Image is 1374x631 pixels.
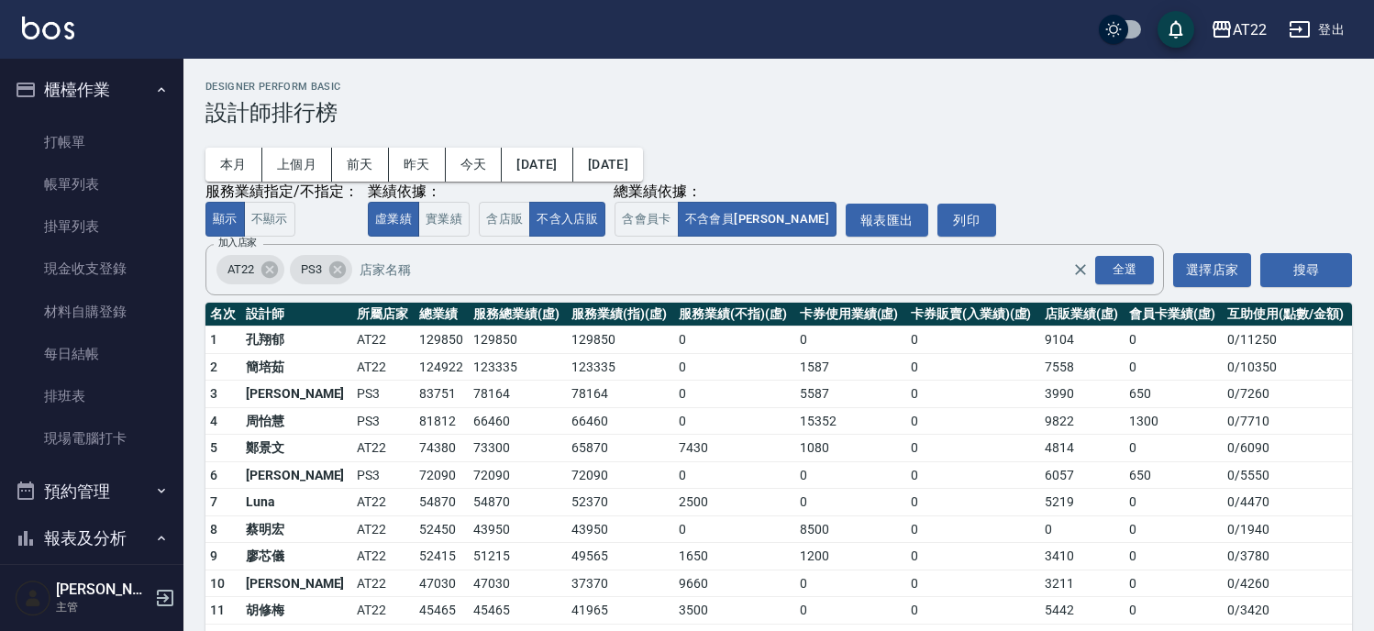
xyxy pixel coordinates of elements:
a: 現金收支登錄 [7,248,176,290]
th: 互助使用(點數/金額) [1223,303,1352,327]
td: 3990 [1040,381,1125,408]
th: 名次 [205,303,241,327]
td: 2500 [674,489,794,516]
input: 店家名稱 [355,254,1105,286]
td: 129850 [469,327,567,354]
td: 0 / 4260 [1223,570,1352,597]
div: 服務業績指定/不指定： [205,183,359,202]
td: 0 [906,515,1040,543]
td: 66460 [567,407,674,435]
button: 昨天 [389,148,446,182]
th: 服務業績(指)(虛) [567,303,674,327]
td: 0 [1125,489,1223,516]
td: 0 / 10350 [1223,353,1352,381]
button: [DATE] [573,148,643,182]
button: 不顯示 [244,202,295,238]
td: 129850 [415,327,470,354]
button: 虛業績 [368,202,419,238]
h5: [PERSON_NAME] [56,581,150,599]
td: 3211 [1040,570,1125,597]
td: 47030 [469,570,567,597]
td: AT22 [352,543,415,570]
a: 每日結帳 [7,333,176,375]
td: [PERSON_NAME] [241,570,352,597]
span: AT22 [216,260,265,279]
span: 8 [210,522,217,537]
td: 0 [795,461,906,489]
td: 5587 [795,381,906,408]
td: 49565 [567,543,674,570]
td: 124922 [415,353,470,381]
h2: Designer Perform Basic [205,81,1352,93]
span: 6 [210,468,217,482]
td: 37370 [567,570,674,597]
td: 123335 [469,353,567,381]
td: 123335 [567,353,674,381]
td: 0 [906,461,1040,489]
td: 0 [1125,327,1223,354]
td: 43950 [469,515,567,543]
td: 41965 [567,597,674,625]
td: 0 [795,597,906,625]
span: 5 [210,440,217,455]
button: 列印 [937,204,996,238]
td: 74380 [415,435,470,462]
td: 1080 [795,435,906,462]
td: 簡培茹 [241,353,352,381]
td: PS3 [352,407,415,435]
td: 0 / 3420 [1223,597,1352,625]
button: 今天 [446,148,503,182]
td: 0 [674,327,794,354]
td: 0 / 11250 [1223,327,1352,354]
a: 掛單列表 [7,205,176,248]
td: 0 [674,515,794,543]
a: 打帳單 [7,121,176,163]
td: 72090 [415,461,470,489]
button: 選擇店家 [1173,253,1251,287]
button: 櫃檯作業 [7,66,176,114]
td: 5219 [1040,489,1125,516]
span: PS3 [290,260,333,279]
th: 服務總業績(虛) [469,303,567,327]
td: 72090 [567,461,674,489]
td: 52450 [415,515,470,543]
td: AT22 [352,435,415,462]
td: 1650 [674,543,794,570]
td: 5442 [1040,597,1125,625]
span: 3 [210,386,217,401]
td: 0 [674,407,794,435]
button: 實業績 [418,202,470,238]
td: 43950 [567,515,674,543]
button: 報表匯出 [846,204,928,238]
span: 9 [210,548,217,563]
td: 1587 [795,353,906,381]
td: 52370 [567,489,674,516]
td: 9660 [674,570,794,597]
td: AT22 [352,597,415,625]
td: 7430 [674,435,794,462]
th: 總業績 [415,303,470,327]
td: 蔡明宏 [241,515,352,543]
td: 0 [906,407,1040,435]
button: 報表及分析 [7,515,176,562]
td: [PERSON_NAME] [241,461,352,489]
td: 0 [674,461,794,489]
div: AT22 [216,255,284,284]
td: 650 [1125,461,1223,489]
td: [PERSON_NAME] [241,381,352,408]
td: 1300 [1125,407,1223,435]
td: 0 / 5550 [1223,461,1352,489]
button: 登出 [1281,13,1352,47]
td: 0 [1125,543,1223,570]
span: 4 [210,414,217,428]
a: 帳單列表 [7,163,176,205]
th: 店販業績(虛) [1040,303,1125,327]
a: 現場電腦打卡 [7,417,176,459]
td: 0 [906,353,1040,381]
td: 0 / 7710 [1223,407,1352,435]
td: 66460 [469,407,567,435]
div: PS3 [290,255,352,284]
button: [DATE] [502,148,572,182]
td: 0 [674,353,794,381]
td: 52415 [415,543,470,570]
